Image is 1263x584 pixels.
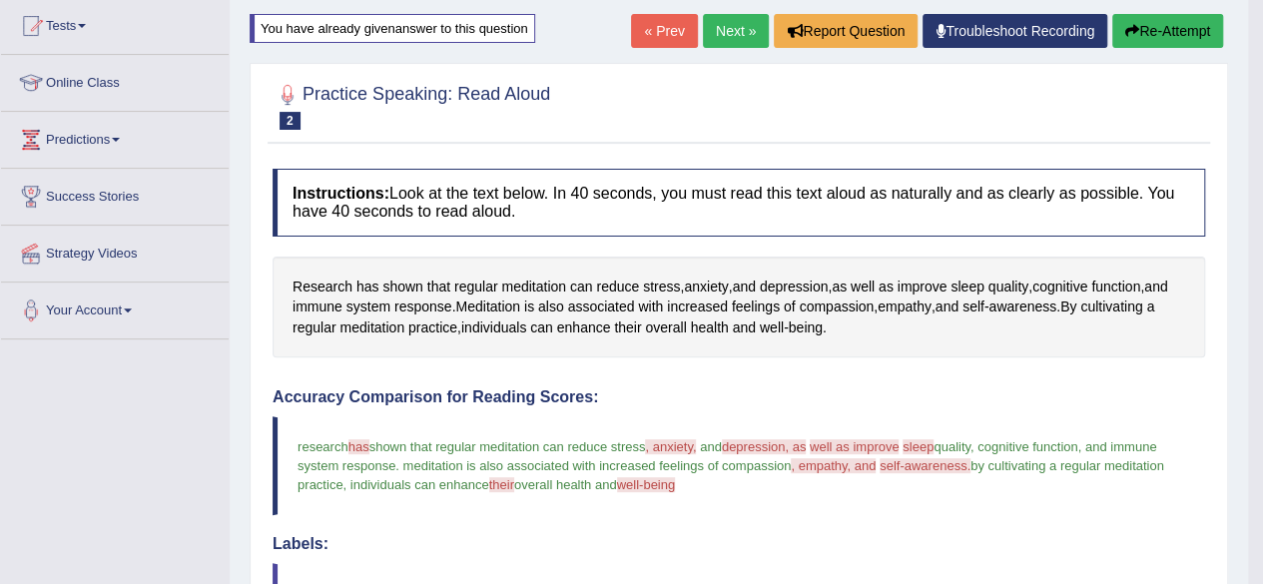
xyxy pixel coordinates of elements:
span: Click to see word definition [293,296,342,317]
span: cognitive function [977,439,1077,454]
span: and [700,439,722,454]
span: Click to see word definition [461,317,526,338]
span: well as improve [810,439,900,454]
a: Next » [703,14,769,48]
span: Click to see word definition [614,317,641,338]
span: has [348,439,369,454]
span: Click to see word definition [530,317,553,338]
span: Click to see word definition [346,296,390,317]
span: Click to see word definition [427,277,450,297]
span: Click to see word definition [760,317,784,338]
span: Click to see word definition [1060,296,1076,317]
span: overall health and [514,477,617,492]
span: , anxiety, [645,439,696,454]
a: Troubleshoot Recording [923,14,1107,48]
span: 2 [280,112,301,130]
span: Click to see word definition [557,317,611,338]
a: Online Class [1,55,229,105]
a: Your Account [1,283,229,332]
span: depression, as [722,439,807,454]
span: sleep [903,439,934,454]
span: research [298,439,348,454]
span: Click to see word definition [733,277,756,297]
span: Click to see word definition [567,296,634,317]
span: meditation is also associated with increased feelings of compassion [403,458,792,473]
span: Click to see word definition [684,277,728,297]
span: Click to see word definition [732,296,780,317]
span: Click to see word definition [789,317,823,338]
span: Click to see word definition [760,277,829,297]
span: Click to see word definition [643,277,680,297]
span: , empathy, and [791,458,876,473]
span: their [489,477,514,492]
span: Click to see word definition [339,317,404,338]
span: quality [934,439,970,454]
a: Predictions [1,112,229,162]
span: , [343,477,347,492]
span: Click to see word definition [878,296,932,317]
span: Click to see word definition [691,317,729,338]
span: Click to see word definition [962,296,984,317]
a: « Prev [631,14,697,48]
span: Click to see word definition [950,277,983,297]
span: Click to see word definition [1080,296,1142,317]
span: Click to see word definition [501,277,566,297]
b: Instructions: [293,185,389,202]
span: Click to see word definition [356,277,379,297]
span: Click to see word definition [524,296,534,317]
span: Click to see word definition [408,317,457,338]
div: You have already given answer to this question [250,14,535,43]
a: Success Stories [1,169,229,219]
span: Click to see word definition [1146,296,1154,317]
button: Report Question [774,14,918,48]
span: Click to see word definition [293,277,352,297]
span: Click to see word definition [455,296,520,317]
span: Click to see word definition [293,317,336,338]
span: , [970,439,974,454]
span: Click to see word definition [1144,277,1167,297]
span: individuals can enhance [350,477,489,492]
span: self-awareness. [880,458,970,473]
span: Click to see word definition [638,296,663,317]
span: Click to see word definition [538,296,564,317]
span: Click to see word definition [988,296,1056,317]
span: well-being [617,477,676,492]
span: Click to see word definition [733,317,756,338]
span: Click to see word definition [799,296,874,317]
span: Click to see word definition [898,277,947,297]
span: Click to see word definition [645,317,686,338]
span: Click to see word definition [382,277,422,297]
span: Click to see word definition [879,277,894,297]
span: , [1078,439,1082,454]
div: , , , , , . , , - . , - . [273,257,1205,358]
h4: Accuracy Comparison for Reading Scores: [273,388,1205,406]
h4: Look at the text below. In 40 seconds, you must read this text aloud as naturally and as clearly ... [273,169,1205,236]
span: Click to see word definition [936,296,958,317]
span: Click to see word definition [988,277,1028,297]
span: Click to see word definition [832,277,847,297]
span: Click to see word definition [394,296,452,317]
span: Click to see word definition [596,277,639,297]
span: . [395,458,399,473]
span: Click to see word definition [1032,277,1087,297]
span: shown that regular meditation can reduce stress [369,439,646,454]
a: Strategy Videos [1,226,229,276]
span: Click to see word definition [667,296,728,317]
h2: Practice Speaking: Read Aloud [273,80,550,130]
span: Click to see word definition [851,277,875,297]
h4: Labels: [273,535,1205,553]
button: Re-Attempt [1112,14,1223,48]
span: Click to see word definition [454,277,498,297]
span: Click to see word definition [1091,277,1140,297]
span: Click to see word definition [784,296,796,317]
span: Click to see word definition [570,277,593,297]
